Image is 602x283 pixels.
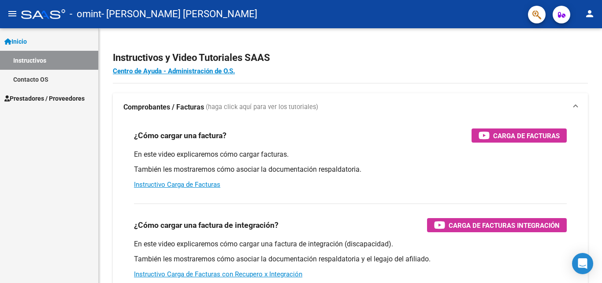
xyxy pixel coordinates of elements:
[134,165,567,174] p: También les mostraremos cómo asociar la documentación respaldatoria.
[134,239,567,249] p: En este video explicaremos cómo cargar una factura de integración (discapacidad).
[134,219,279,231] h3: ¿Cómo cargar una factura de integración?
[113,93,588,121] mat-expansion-panel-header: Comprobantes / Facturas (haga click aquí para ver los tutoriales)
[113,49,588,66] h2: Instructivos y Video Tutoriales SAAS
[134,129,227,142] h3: ¿Cómo cargar una factura?
[113,67,235,75] a: Centro de Ayuda - Administración de O.S.
[70,4,101,24] span: - omint
[572,253,593,274] div: Open Intercom Messenger
[472,128,567,143] button: Carga de Facturas
[7,8,18,19] mat-icon: menu
[134,270,302,278] a: Instructivo Carga de Facturas con Recupero x Integración
[134,254,567,264] p: También les mostraremos cómo asociar la documentación respaldatoria y el legajo del afiliado.
[4,94,85,103] span: Prestadores / Proveedores
[134,181,220,189] a: Instructivo Carga de Facturas
[134,150,567,159] p: En este video explicaremos cómo cargar facturas.
[427,218,567,232] button: Carga de Facturas Integración
[449,220,560,231] span: Carga de Facturas Integración
[584,8,595,19] mat-icon: person
[206,102,318,112] span: (haga click aquí para ver los tutoriales)
[123,102,204,112] strong: Comprobantes / Facturas
[4,37,27,46] span: Inicio
[493,130,560,141] span: Carga de Facturas
[101,4,257,24] span: - [PERSON_NAME] [PERSON_NAME]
